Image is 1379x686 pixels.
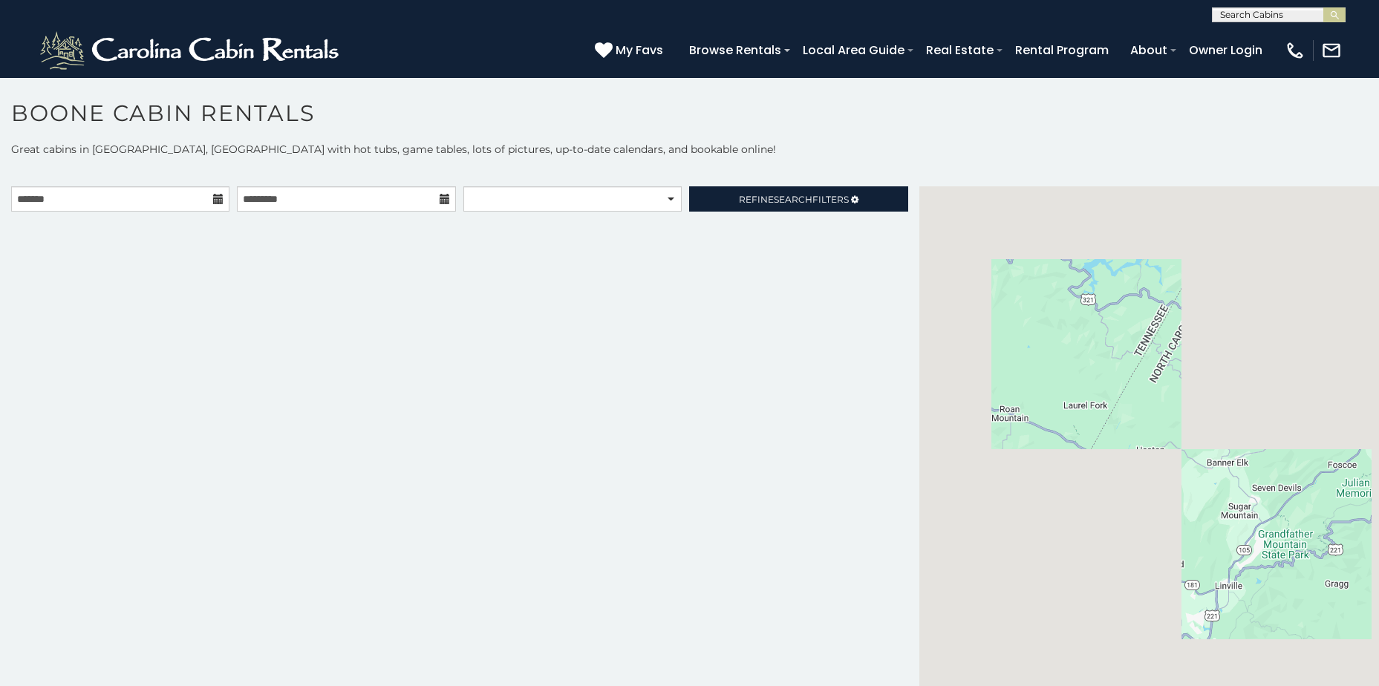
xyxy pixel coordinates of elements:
[682,37,789,63] a: Browse Rentals
[1285,40,1305,61] img: phone-regular-white.png
[919,37,1001,63] a: Real Estate
[1321,40,1342,61] img: mail-regular-white.png
[689,186,907,212] a: RefineSearchFilters
[1008,37,1116,63] a: Rental Program
[739,194,849,205] span: Refine Filters
[1181,37,1270,63] a: Owner Login
[595,41,667,60] a: My Favs
[1123,37,1175,63] a: About
[774,194,812,205] span: Search
[795,37,912,63] a: Local Area Guide
[37,28,345,73] img: White-1-2.png
[616,41,663,59] span: My Favs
